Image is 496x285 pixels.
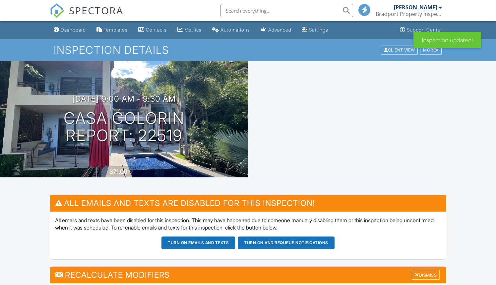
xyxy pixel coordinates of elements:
div: Dismiss [412,270,440,280]
div: Support Center [407,27,442,33]
span: SPECTORA [69,3,123,17]
h1: Casa Colorin Report: 22519 [64,110,185,145]
div: Templates [103,27,128,33]
a: SPECTORA [50,9,123,23]
div: Contacts [146,27,167,33]
div: More [420,46,442,54]
button: Turn on emails and texts [161,237,235,249]
a: Advanced [258,24,294,36]
div: Settings [309,27,328,33]
a: Support Center [397,24,445,36]
a: Client View [380,47,419,52]
div: Advanced [268,27,291,33]
a: Settings [299,24,331,36]
div: Metrics [184,27,202,33]
a: Dashboard [51,24,89,36]
img: The Best Home Inspection Software - Spectora [50,3,64,18]
a: Metrics [175,24,204,36]
button: Turn on and Requeue Notifications [238,237,335,249]
a: Contacts [136,24,169,36]
div: 371.00 [109,168,127,175]
h3: [DATE] 9:00 am - 9:30 am [72,94,176,103]
a: Automations (Basic) [210,24,253,36]
div: Automations [220,27,250,33]
a: Templates [94,24,130,36]
div: Inspection updated! [413,32,481,48]
div: Dashboard [61,27,86,33]
h3: All emails and texts are disabled for this inspection! [50,195,446,211]
input: Search everything... [220,4,353,17]
div: [PERSON_NAME] [394,4,437,11]
div: Bradport Property Inspection [376,11,442,17]
h1: Inspection Details [54,44,442,56]
div: Client View [381,46,418,54]
h3: Recalculate Modifiers [50,267,446,283]
span: m² [128,170,133,175]
p: All emails and texts have been disabled for this inspection. This may have happened due to someon... [55,217,441,232]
